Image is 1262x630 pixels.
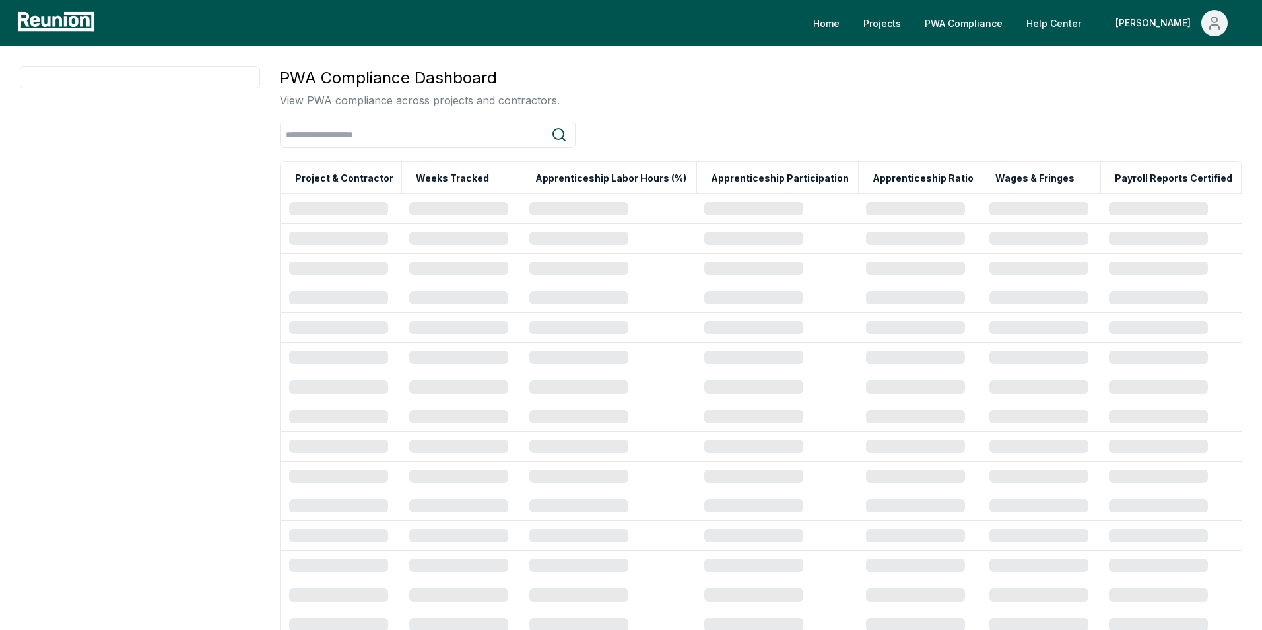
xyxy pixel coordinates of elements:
a: Help Center [1016,10,1092,36]
div: [PERSON_NAME] [1115,10,1196,36]
a: PWA Compliance [914,10,1013,36]
h3: PWA Compliance Dashboard [280,66,560,90]
a: Projects [853,10,912,36]
button: Apprenticeship Participation [708,165,851,192]
button: Apprenticeship Ratio [870,165,976,192]
p: View PWA compliance across projects and contractors. [280,92,560,108]
a: Home [803,10,850,36]
button: Apprenticeship Labor Hours (%) [533,165,689,192]
button: Payroll Reports Certified [1112,165,1235,192]
button: Weeks Tracked [413,165,492,192]
button: Wages & Fringes [993,165,1077,192]
button: [PERSON_NAME] [1105,10,1238,36]
button: Project & Contractor [292,165,396,192]
nav: Main [803,10,1249,36]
